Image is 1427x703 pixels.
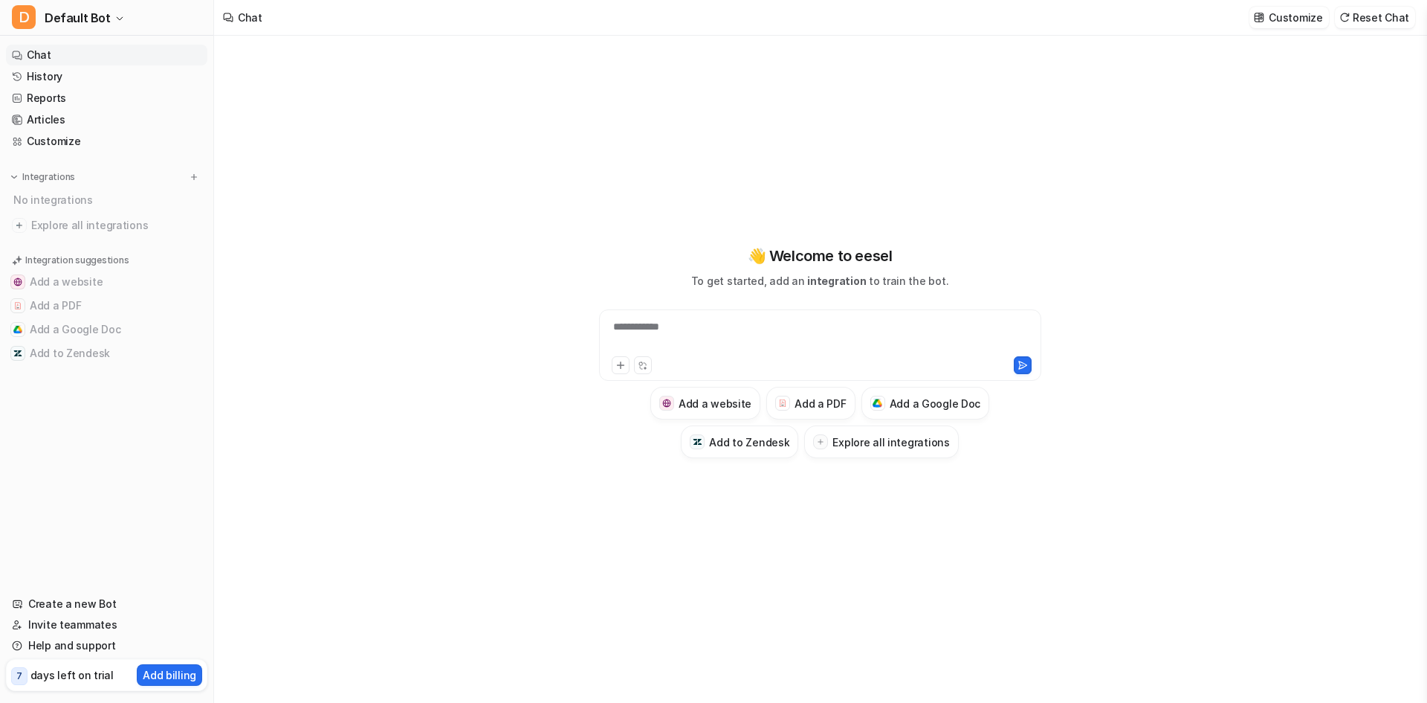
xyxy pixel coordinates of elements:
p: Integration suggestions [25,254,129,267]
p: days left on trial [30,667,114,683]
h3: Add to Zendesk [709,434,789,450]
a: Chat [6,45,207,65]
p: To get started, add an to train the bot. [691,273,948,289]
p: Integrations [22,171,75,183]
a: Invite teammates [6,614,207,635]
p: Customize [1269,10,1322,25]
p: 👋 Welcome to eesel [748,245,893,267]
img: Add a PDF [778,399,788,408]
button: Add to ZendeskAdd to Zendesk [6,341,207,365]
button: Add a Google DocAdd a Google Doc [6,318,207,341]
span: Default Bot [45,7,111,28]
p: Add billing [143,667,196,683]
img: explore all integrations [12,218,27,233]
button: Reset Chat [1335,7,1415,28]
a: History [6,66,207,87]
h3: Add a website [679,396,751,411]
h3: Add a PDF [795,396,846,411]
a: Explore all integrations [6,215,207,236]
a: Create a new Bot [6,594,207,614]
button: Explore all integrations [804,426,958,458]
a: Articles [6,109,207,130]
a: Reports [6,88,207,109]
button: Integrations [6,170,80,184]
button: Add a Google DocAdd a Google Doc [861,387,990,420]
h3: Add a Google Doc [890,396,981,411]
a: Customize [6,131,207,152]
img: Add a Google Doc [873,399,882,408]
h3: Explore all integrations [832,434,949,450]
span: Explore all integrations [31,214,201,237]
img: Add a Google Doc [13,325,22,334]
a: Help and support [6,635,207,656]
span: D [12,5,36,29]
button: Add a websiteAdd a website [6,270,207,294]
img: menu_add.svg [189,172,199,182]
p: 7 [16,670,22,683]
img: expand menu [9,172,19,182]
img: Add a website [13,277,22,286]
img: Add a PDF [13,301,22,310]
div: Chat [238,10,262,25]
button: Add a websiteAdd a website [650,387,760,420]
img: reset [1339,12,1350,23]
img: Add a website [662,399,672,408]
button: Add a PDFAdd a PDF [766,387,855,420]
img: Add to Zendesk [693,437,702,447]
span: integration [807,275,866,287]
button: Add to ZendeskAdd to Zendesk [681,426,798,458]
button: Customize [1249,7,1328,28]
img: Add to Zendesk [13,349,22,358]
button: Add a PDFAdd a PDF [6,294,207,318]
div: No integrations [9,187,207,212]
img: customize [1254,12,1264,23]
button: Add billing [137,664,202,686]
